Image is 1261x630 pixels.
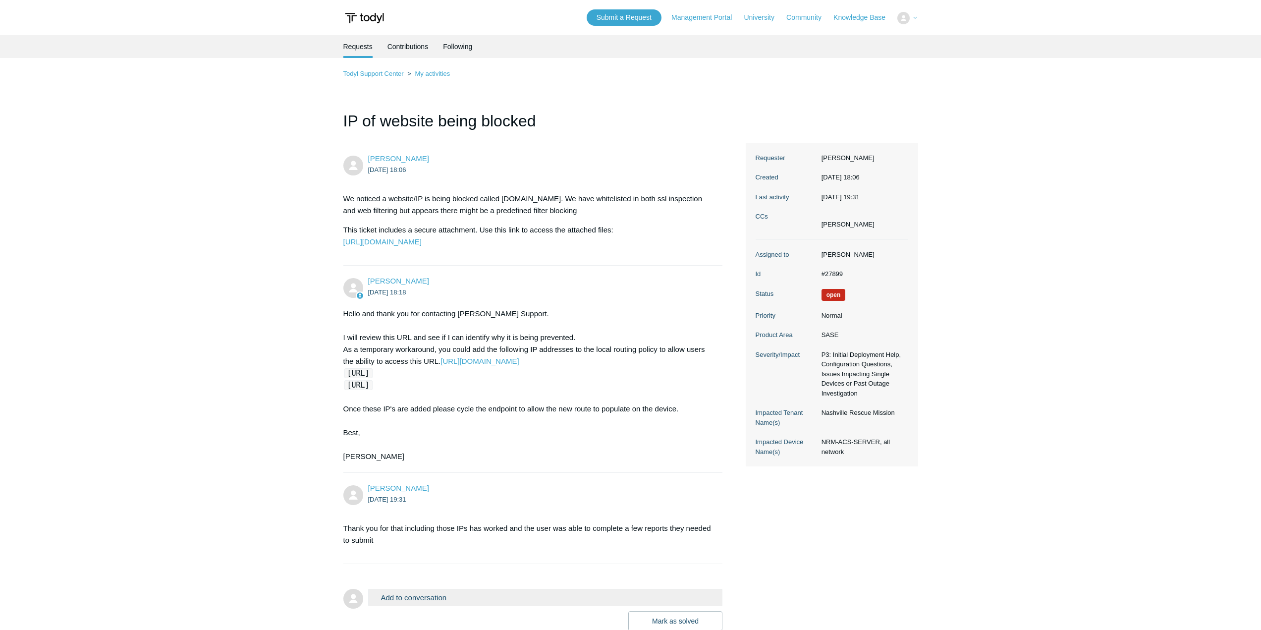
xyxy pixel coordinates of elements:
[744,12,784,23] a: University
[822,220,875,229] li: Juan Delgado
[368,277,429,285] span: Kris Haire
[756,212,817,222] dt: CCs
[368,166,406,173] time: 2025-09-03T18:06:12Z
[343,193,713,217] p: We noticed a website/IP is being blocked called [DOMAIN_NAME]. We have whitelisted in both ssl in...
[343,70,406,77] li: Todyl Support Center
[368,589,723,606] button: Add to conversation
[817,250,908,260] dd: [PERSON_NAME]
[344,380,373,390] code: [URL]
[343,237,422,246] a: [URL][DOMAIN_NAME]
[817,330,908,340] dd: SASE
[368,154,429,163] span: Juan Delgado
[756,269,817,279] dt: Id
[368,496,406,503] time: 2025-09-03T19:31:54Z
[671,12,742,23] a: Management Portal
[368,154,429,163] a: [PERSON_NAME]
[756,311,817,321] dt: Priority
[756,153,817,163] dt: Requester
[368,484,429,492] span: Juan Delgado
[405,70,450,77] li: My activities
[387,35,429,58] a: Contributions
[822,173,860,181] time: 2025-09-03T18:06:12+00:00
[343,109,723,143] h1: IP of website being blocked
[440,357,519,365] a: [URL][DOMAIN_NAME]
[786,12,831,23] a: Community
[822,289,846,301] span: We are working on a response for you
[817,437,908,457] dd: NRM-ACS-SERVER, all network
[817,269,908,279] dd: #27899
[368,277,429,285] a: [PERSON_NAME]
[756,289,817,299] dt: Status
[343,224,713,248] p: This ticket includes a secure attachment. Use this link to access the attached files:
[368,288,406,296] time: 2025-09-03T18:18:03Z
[587,9,661,26] a: Submit a Request
[368,484,429,492] a: [PERSON_NAME]
[415,70,450,77] a: My activities
[822,193,860,201] time: 2025-09-03T19:31:54+00:00
[817,408,908,418] dd: Nashville Rescue Mission
[817,311,908,321] dd: Normal
[817,350,908,399] dd: P3: Initial Deployment Help, Configuration Questions, Issues Impacting Single Devices or Past Out...
[756,330,817,340] dt: Product Area
[817,153,908,163] dd: [PERSON_NAME]
[756,408,817,427] dt: Impacted Tenant Name(s)
[756,250,817,260] dt: Assigned to
[343,522,713,546] p: Thank you for that including those IPs has worked and the user was able to complete a few reports...
[756,172,817,182] dt: Created
[756,192,817,202] dt: Last activity
[756,437,817,457] dt: Impacted Device Name(s)
[343,9,385,27] img: Todyl Support Center Help Center home page
[833,12,895,23] a: Knowledge Base
[343,35,373,58] li: Requests
[756,350,817,360] dt: Severity/Impact
[344,368,373,378] code: [URL]
[343,308,713,462] div: Hello and thank you for contacting [PERSON_NAME] Support. I will review this URL and see if I can...
[443,35,472,58] a: Following
[343,70,404,77] a: Todyl Support Center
